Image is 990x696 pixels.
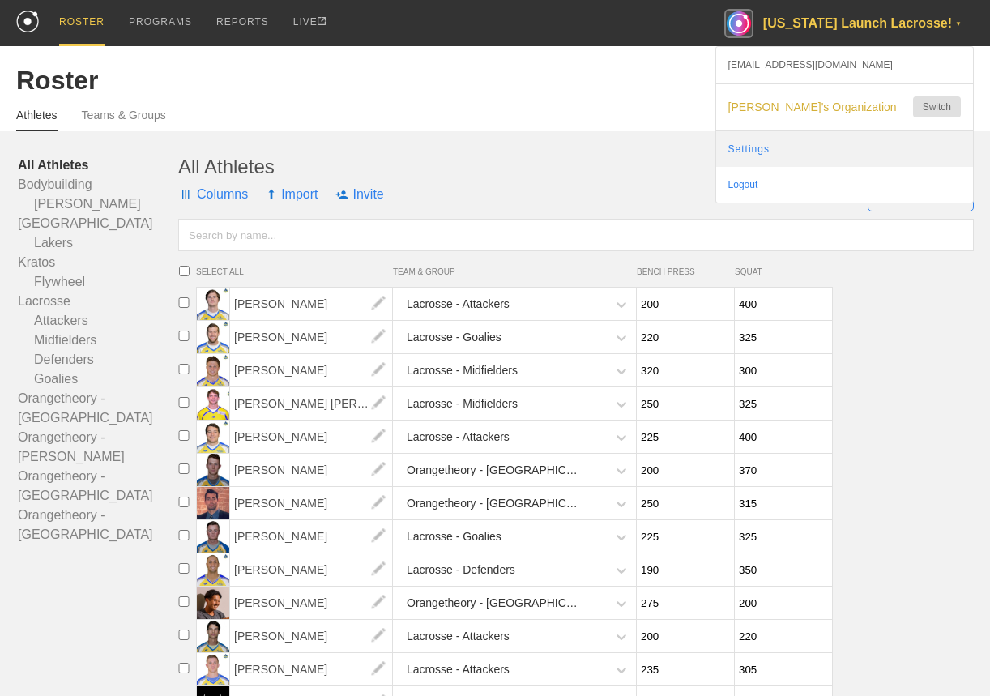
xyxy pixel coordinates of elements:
[18,350,178,369] a: Defenders
[362,520,395,553] img: edit.png
[698,508,990,696] iframe: Chat Widget
[18,175,178,194] a: Bodybuilding
[362,421,395,453] img: edit.png
[230,487,393,519] span: [PERSON_NAME]
[407,422,510,452] div: Lacrosse - Attackers
[18,331,178,350] a: Midfielders
[230,553,393,586] span: [PERSON_NAME]
[407,489,582,519] div: Orangetheory - [GEOGRAPHIC_DATA]
[230,421,393,453] span: [PERSON_NAME]
[407,356,518,386] div: Lacrosse - Midfielders
[362,387,395,420] img: edit.png
[230,330,393,344] a: [PERSON_NAME]
[178,156,974,178] div: All Athletes
[716,167,973,203] div: Logout
[230,354,393,386] span: [PERSON_NAME]
[18,253,178,272] a: Kratos
[196,267,393,276] span: SELECT ALL
[362,553,395,586] img: edit.png
[230,662,393,676] a: [PERSON_NAME]
[230,363,393,377] a: [PERSON_NAME]
[230,396,393,410] a: [PERSON_NAME] [PERSON_NAME]
[407,655,510,685] div: Lacrosse - Attackers
[230,562,393,576] a: [PERSON_NAME]
[362,587,395,619] img: edit.png
[955,18,962,31] div: ▼
[230,587,393,619] span: [PERSON_NAME]
[266,170,318,219] span: Import
[362,620,395,652] img: edit.png
[178,170,248,219] span: Columns
[362,321,395,353] img: edit.png
[18,233,178,253] a: Lakers
[362,653,395,685] img: edit.png
[230,463,393,476] a: [PERSON_NAME]
[82,109,166,130] a: Teams & Groups
[230,429,393,443] a: [PERSON_NAME]
[230,596,393,609] a: [PERSON_NAME]
[178,219,974,251] input: Search by name...
[230,529,393,543] a: [PERSON_NAME]
[724,9,753,38] img: Florida Launch Lacrosse!
[18,369,178,389] a: Goalies
[16,66,974,96] div: Roster
[230,520,393,553] span: [PERSON_NAME]
[407,389,518,419] div: Lacrosse - Midfielders
[716,131,973,167] a: Settings
[407,289,510,319] div: Lacrosse - Attackers
[16,109,58,131] a: Athletes
[18,156,178,175] a: All Athletes
[230,496,393,510] a: [PERSON_NAME]
[728,100,897,113] span: [PERSON_NAME]'s Organization
[230,297,393,310] a: [PERSON_NAME]
[230,387,393,420] span: [PERSON_NAME] [PERSON_NAME]
[362,354,395,386] img: edit.png
[18,311,178,331] a: Attackers
[407,455,582,485] div: Orangetheory - [GEOGRAPHIC_DATA]
[18,214,178,233] a: [GEOGRAPHIC_DATA]
[18,467,178,506] a: Orangetheory - [GEOGRAPHIC_DATA]
[230,629,393,643] a: [PERSON_NAME]
[18,428,178,467] a: Orangetheory - [PERSON_NAME]
[407,588,582,618] div: Orangetheory - [GEOGRAPHIC_DATA]
[407,621,510,651] div: Lacrosse - Attackers
[18,389,178,428] a: Orangetheory - [GEOGRAPHIC_DATA]
[18,292,178,311] a: Lacrosse
[913,96,961,117] button: Switch
[16,11,39,32] img: logo
[230,653,393,685] span: [PERSON_NAME]
[362,288,395,320] img: edit.png
[18,506,178,544] a: Orangetheory - [GEOGRAPHIC_DATA]
[407,322,501,352] div: Lacrosse - Goalies
[362,454,395,486] img: edit.png
[735,267,825,276] span: SQUAT
[18,272,178,292] a: Flywheel
[18,194,178,214] a: [PERSON_NAME]
[716,47,973,83] div: [EMAIL_ADDRESS][DOMAIN_NAME]
[407,522,501,552] div: Lacrosse - Goalies
[362,487,395,519] img: edit.png
[230,454,393,486] span: [PERSON_NAME]
[637,267,727,276] span: BENCH PRESS
[230,321,393,353] span: [PERSON_NAME]
[230,288,393,320] span: [PERSON_NAME]
[230,620,393,652] span: [PERSON_NAME]
[407,555,515,585] div: Lacrosse - Defenders
[335,170,383,219] span: Invite
[393,267,637,276] span: TEAM & GROUP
